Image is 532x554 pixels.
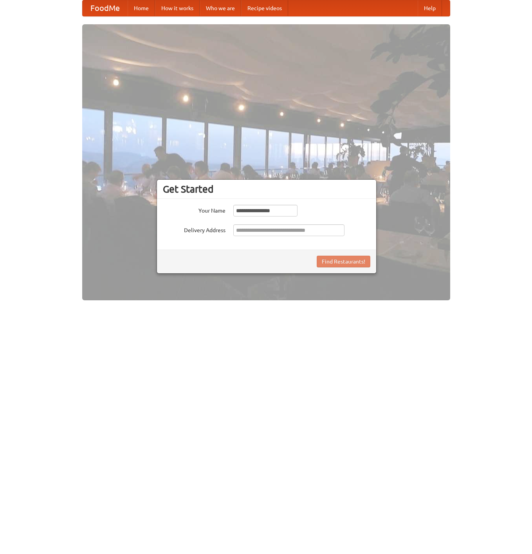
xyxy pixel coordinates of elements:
[317,256,370,267] button: Find Restaurants!
[418,0,442,16] a: Help
[128,0,155,16] a: Home
[83,0,128,16] a: FoodMe
[200,0,241,16] a: Who we are
[163,205,225,215] label: Your Name
[163,183,370,195] h3: Get Started
[155,0,200,16] a: How it works
[163,224,225,234] label: Delivery Address
[241,0,288,16] a: Recipe videos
